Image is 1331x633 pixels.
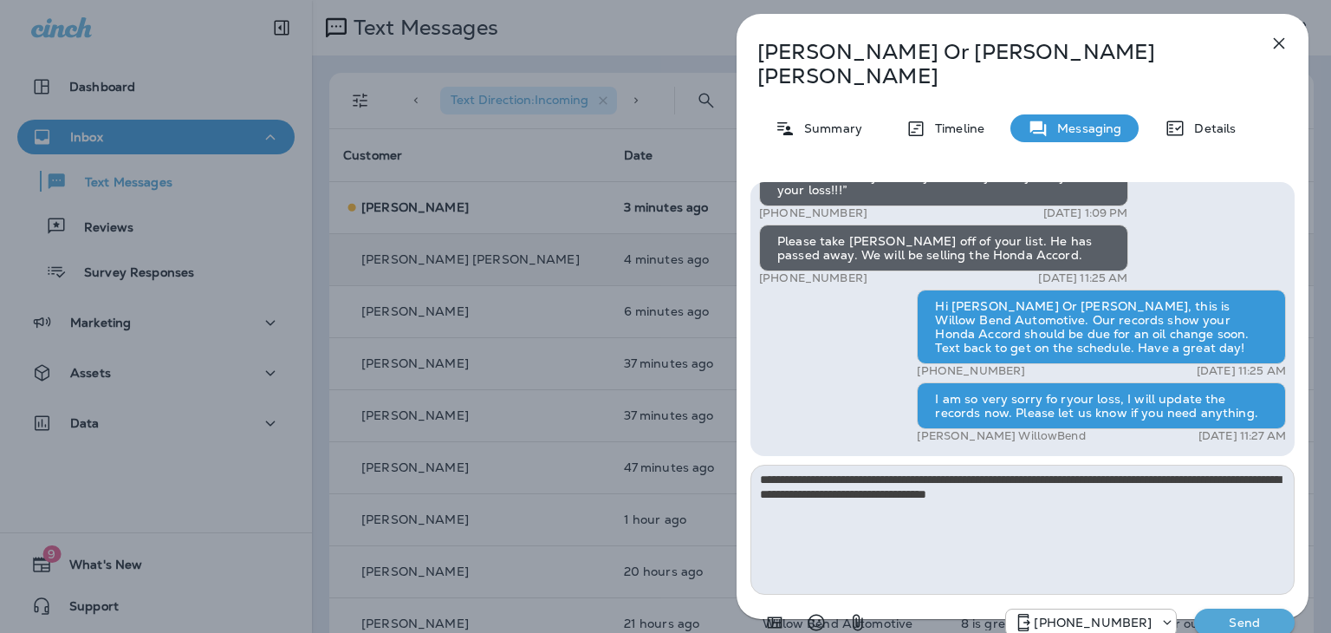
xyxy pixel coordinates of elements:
p: [PHONE_NUMBER] [759,271,867,285]
p: Messaging [1049,121,1121,135]
p: [PERSON_NAME] Or [PERSON_NAME] [PERSON_NAME] [757,40,1230,88]
p: [PHONE_NUMBER] [917,364,1025,378]
p: [DATE] 11:25 AM [1197,364,1286,378]
p: Details [1185,121,1236,135]
p: [DATE] 1:09 PM [1043,206,1128,220]
p: [PHONE_NUMBER] [1034,616,1152,630]
div: I am so very sorry fo ryour loss, I will update the records now. Please let us know if you need a... [917,382,1286,429]
p: [PERSON_NAME] WillowBend [917,429,1085,443]
p: Summary [795,121,862,135]
p: Send [1208,615,1281,630]
div: +1 (813) 497-4455 [1006,612,1176,633]
div: Hi [PERSON_NAME] Or [PERSON_NAME], this is Willow Bend Automotive. Our records show your Honda Ac... [917,290,1286,364]
div: Please take [PERSON_NAME] off of your list. He has passed away. We will be selling the Honda Accord. [759,225,1128,271]
p: [DATE] 11:27 AM [1198,429,1286,443]
p: [DATE] 11:25 AM [1038,271,1127,285]
p: [PHONE_NUMBER] [759,206,867,220]
p: Timeline [926,121,984,135]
